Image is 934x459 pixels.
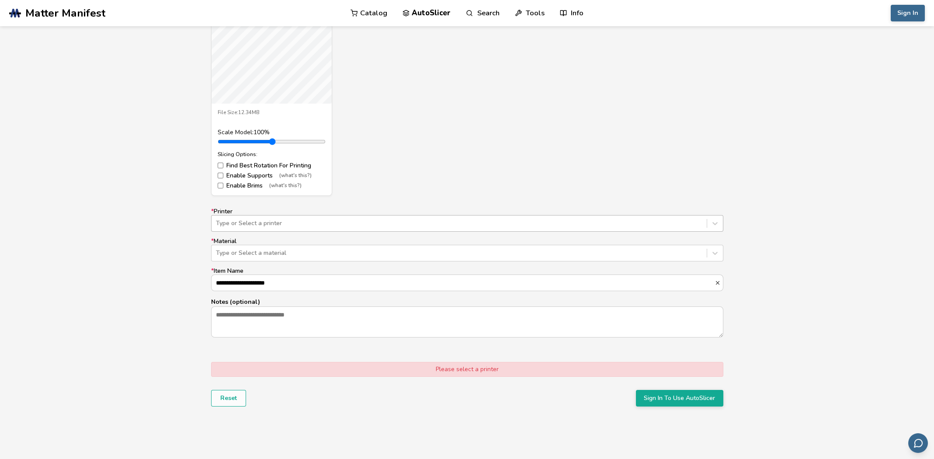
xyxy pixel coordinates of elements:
[211,297,723,306] p: Notes (optional)
[212,275,715,291] input: *Item Name
[211,362,723,377] div: Please select a printer
[212,307,723,337] textarea: Notes (optional)
[218,173,223,178] input: Enable Supports(what's this?)
[636,390,723,407] button: Sign In To Use AutoSlicer
[218,129,326,136] div: Scale Model: 100 %
[908,433,928,453] button: Send feedback via email
[891,5,925,21] button: Sign In
[211,238,723,261] label: Material
[211,390,246,407] button: Reset
[218,172,326,179] label: Enable Supports
[218,110,326,116] div: File Size: 12.34MB
[218,163,223,168] input: Find Best Rotation For Printing
[715,280,723,286] button: *Item Name
[218,151,326,157] div: Slicing Options:
[216,250,218,257] input: *MaterialType or Select a material
[218,162,326,169] label: Find Best Rotation For Printing
[218,183,223,188] input: Enable Brims(what's this?)
[216,220,218,227] input: *PrinterType or Select a printer
[218,182,326,189] label: Enable Brims
[279,173,312,179] span: (what's this?)
[211,208,723,232] label: Printer
[211,268,723,291] label: Item Name
[25,7,105,19] span: Matter Manifest
[269,183,302,189] span: (what's this?)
